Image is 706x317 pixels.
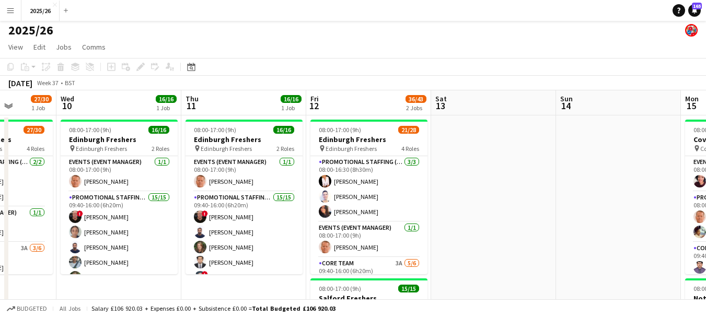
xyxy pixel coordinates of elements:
[52,40,76,54] a: Jobs
[21,1,60,21] button: 2025/26
[91,304,335,312] div: Salary £106 920.03 + Expenses £0.00 + Subsistence £0.00 =
[56,42,72,52] span: Jobs
[8,42,23,52] span: View
[4,40,27,54] a: View
[65,79,75,87] div: BST
[33,42,45,52] span: Edit
[82,42,106,52] span: Comms
[688,4,701,17] a: 165
[34,79,61,87] span: Week 37
[8,22,53,38] h1: 2025/26
[685,24,698,37] app-user-avatar: Event Managers
[29,40,50,54] a: Edit
[17,305,47,312] span: Budgeted
[57,304,83,312] span: All jobs
[692,3,702,9] span: 165
[8,78,32,88] div: [DATE]
[78,40,110,54] a: Comms
[5,303,49,314] button: Budgeted
[252,304,335,312] span: Total Budgeted £106 920.03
